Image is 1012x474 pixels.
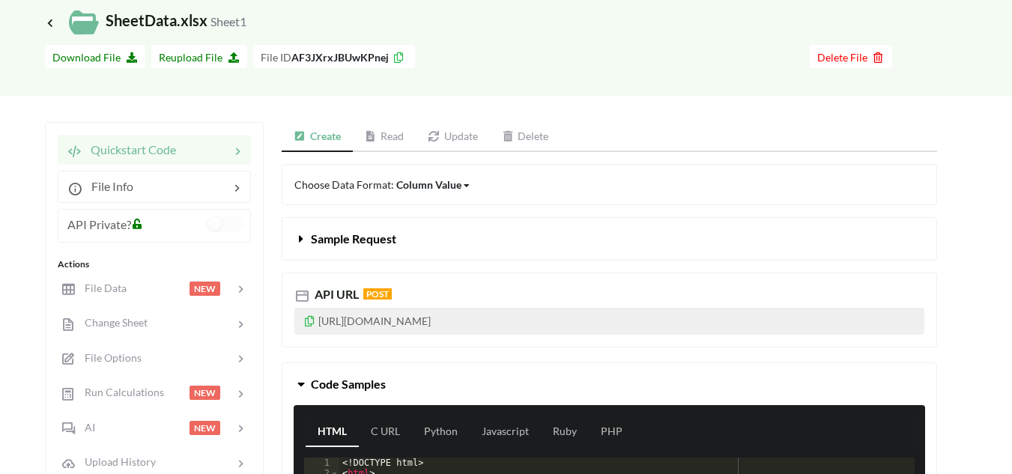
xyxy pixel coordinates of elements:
[261,51,291,64] span: File ID
[76,351,142,364] span: File Options
[304,458,339,468] div: 1
[294,178,471,191] span: Choose Data Format:
[359,417,412,447] a: C URL
[412,417,470,447] a: Python
[363,288,392,300] span: POST
[76,455,156,468] span: Upload History
[151,45,247,68] button: Reupload File
[311,377,386,391] span: Code Samples
[282,122,353,152] a: Create
[210,14,246,28] small: Sheet1
[58,258,251,271] div: Actions
[306,417,359,447] a: HTML
[470,417,541,447] a: Javascript
[76,421,95,434] span: AI
[45,45,145,68] button: Download File
[311,231,396,246] span: Sample Request
[159,51,240,64] span: Reupload File
[294,308,924,335] p: [URL][DOMAIN_NAME]
[190,282,220,296] span: NEW
[810,45,892,68] button: Delete File
[490,122,561,152] a: Delete
[589,417,634,447] a: PHP
[291,51,389,64] b: AF3JXrxJBUwKPnej
[76,386,164,398] span: Run Calculations
[76,282,127,294] span: File Data
[817,51,885,64] span: Delete File
[541,417,589,447] a: Ruby
[45,11,246,29] span: SheetData.xlsx
[52,51,138,64] span: Download File
[69,7,99,37] img: /static/media/localFileIcon.eab6d1cc.svg
[416,122,490,152] a: Update
[396,177,461,192] div: Column Value
[82,142,176,157] span: Quickstart Code
[353,122,416,152] a: Read
[76,316,148,329] span: Change Sheet
[190,421,220,435] span: NEW
[190,386,220,400] span: NEW
[282,218,936,260] button: Sample Request
[82,179,133,193] span: File Info
[312,287,359,301] span: API URL
[67,217,131,231] span: API Private?
[282,363,936,405] button: Code Samples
